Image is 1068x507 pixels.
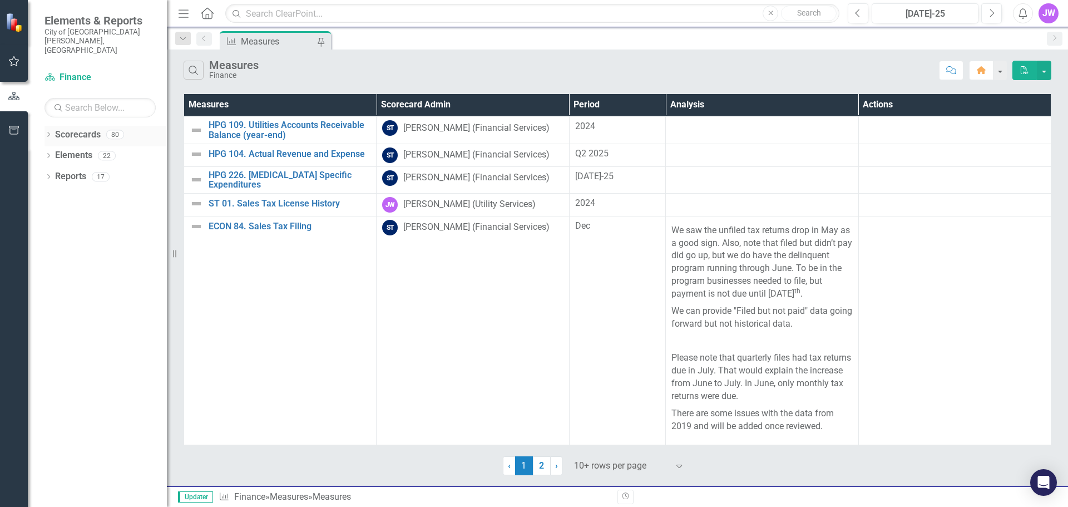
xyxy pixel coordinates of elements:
[1039,3,1059,23] button: JW
[270,491,308,502] a: Measures
[55,170,86,183] a: Reports
[225,4,839,23] input: Search ClearPoint...
[794,287,800,295] sup: th
[209,59,259,71] div: Measures
[44,14,156,27] span: Elements & Reports
[184,117,377,144] td: Double-Click to Edit Right Click for Context Menu
[190,147,203,161] img: Not Defined
[209,71,259,80] div: Finance
[44,98,156,117] input: Search Below...
[382,120,398,136] div: ST
[858,144,1051,166] td: Double-Click to Edit
[797,8,821,17] span: Search
[241,35,314,48] div: Measures
[44,71,156,84] a: Finance
[858,216,1051,445] td: Double-Click to Edit
[55,149,92,162] a: Elements
[403,122,550,135] div: [PERSON_NAME] (Financial Services)
[209,120,370,140] a: HPG 109. Utilities Accounts Receivable Balance (year-end)
[671,350,852,405] p: Please note that quarterly files had tax returns due in July. That would explain the increase fro...
[92,172,110,181] div: 17
[575,197,660,210] div: 2024
[666,216,858,445] td: Double-Click to Edit
[858,193,1051,216] td: Double-Click to Edit
[575,170,660,183] div: [DATE]-25
[382,197,398,213] div: JW
[666,166,858,193] td: Double-Click to Edit
[666,117,858,144] td: Double-Click to Edit
[858,166,1051,193] td: Double-Click to Edit
[209,221,370,232] a: ECON 84. Sales Tax Filing
[209,199,370,209] a: ST 01. Sales Tax License History
[403,149,550,161] div: [PERSON_NAME] (Financial Services)
[190,124,203,137] img: Not Defined
[184,144,377,166] td: Double-Click to Edit Right Click for Context Menu
[872,3,978,23] button: [DATE]-25
[178,491,213,503] span: Updater
[403,221,550,234] div: [PERSON_NAME] (Financial Services)
[508,460,511,471] span: ‹
[555,460,558,471] span: ›
[382,220,398,235] div: ST
[190,173,203,186] img: Not Defined
[666,144,858,166] td: Double-Click to Edit
[98,151,116,160] div: 22
[190,197,203,210] img: Not Defined
[666,193,858,216] td: Double-Click to Edit
[403,198,536,211] div: [PERSON_NAME] (Utility Services)
[219,491,609,504] div: » »
[184,166,377,193] td: Double-Click to Edit Right Click for Context Menu
[575,147,660,160] div: Q2 2025
[209,170,370,190] a: HPG 226. [MEDICAL_DATA] Specific Expenditures
[44,27,156,55] small: City of [GEOGRAPHIC_DATA][PERSON_NAME], [GEOGRAPHIC_DATA]
[382,147,398,163] div: ST
[313,491,351,502] div: Measures
[671,222,852,303] p: We saw the unfiled tax returns drop in May as a good sign. Also, note that filed but didn’t pay d...
[6,13,25,32] img: ClearPoint Strategy
[234,491,265,502] a: Finance
[403,171,550,184] div: [PERSON_NAME] (Financial Services)
[533,456,551,475] a: 2
[1030,469,1057,496] div: Open Intercom Messenger
[190,220,203,233] img: Not Defined
[876,7,975,21] div: [DATE]-25
[209,149,370,159] a: HPG 104. Actual Revenue and Expense
[55,129,101,141] a: Scorecards
[382,170,398,186] div: ST
[184,216,377,445] td: Double-Click to Edit Right Click for Context Menu
[515,456,533,475] span: 1
[781,6,837,21] button: Search
[184,193,377,216] td: Double-Click to Edit Right Click for Context Menu
[575,220,660,233] div: Dec
[858,117,1051,144] td: Double-Click to Edit
[106,130,124,139] div: 80
[671,405,852,435] p: There are some issues with the data from 2019 and will be added once reviewed.
[671,303,852,333] p: We can provide "Filed but not paid" data going forward but not historical data.
[575,120,660,133] div: 2024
